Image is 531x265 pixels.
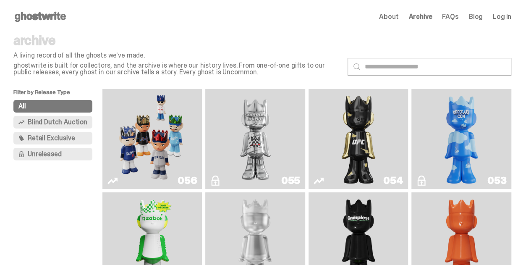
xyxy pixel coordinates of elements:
p: Filter by Release Type [13,89,102,100]
button: All [13,100,92,113]
a: I Was There SummerSlam [210,92,300,186]
a: Log in [493,13,511,20]
div: 053 [487,176,506,186]
img: ghooooost [441,92,481,186]
span: Blind Dutch Auction [28,119,87,126]
a: Blog [469,13,483,20]
p: A living record of all the ghosts we've made. [13,52,341,59]
button: Unreleased [13,148,92,160]
div: 054 [383,176,403,186]
div: 056 [178,176,197,186]
a: Ruby [314,92,403,186]
img: Ruby [338,92,379,186]
a: About [379,13,398,20]
span: Retail Exclusive [28,135,75,142]
a: ghooooost [416,92,506,186]
button: Retail Exclusive [13,132,92,144]
a: Game Face (2025) [107,92,197,186]
img: I Was There SummerSlam [218,92,293,186]
button: Blind Dutch Auction [13,116,92,129]
div: 055 [281,176,300,186]
a: FAQs [442,13,458,20]
span: All [18,103,26,110]
p: archive [13,34,341,47]
a: Archive [408,13,432,20]
span: Unreleased [28,151,61,157]
p: ghostwrite is built for collectors, and the archive is where our history lives. From one-of-one g... [13,62,341,76]
img: Game Face (2025) [115,92,189,186]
